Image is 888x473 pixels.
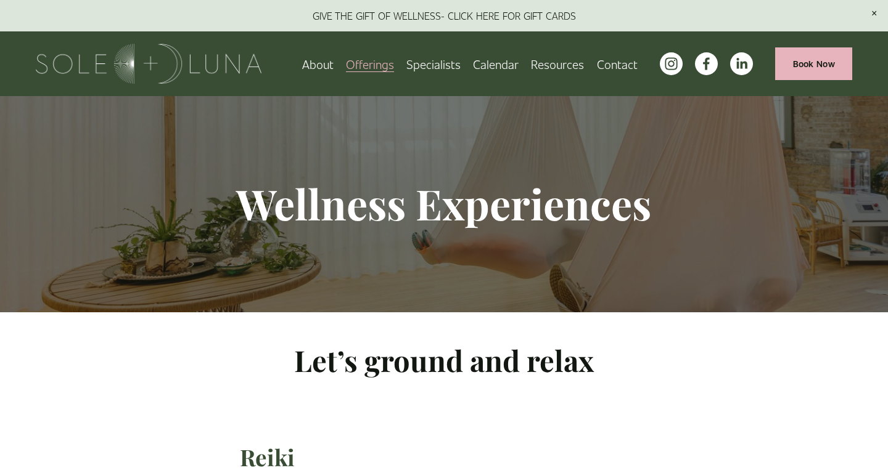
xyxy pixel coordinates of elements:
img: Sole + Luna [36,44,262,84]
a: Calendar [473,53,519,75]
a: Contact [597,53,638,75]
h2: Let’s ground and relax [240,341,648,379]
a: Book Now [775,47,852,80]
h1: Wellness Experiences [138,178,750,230]
a: facebook-unauth [695,52,718,75]
span: Resources [531,54,584,73]
a: instagram-unauth [660,52,683,75]
a: LinkedIn [730,52,753,75]
h3: Reiki [240,442,648,472]
a: Specialists [406,53,461,75]
a: folder dropdown [531,53,584,75]
span: Offerings [346,54,394,73]
a: folder dropdown [346,53,394,75]
a: About [302,53,334,75]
